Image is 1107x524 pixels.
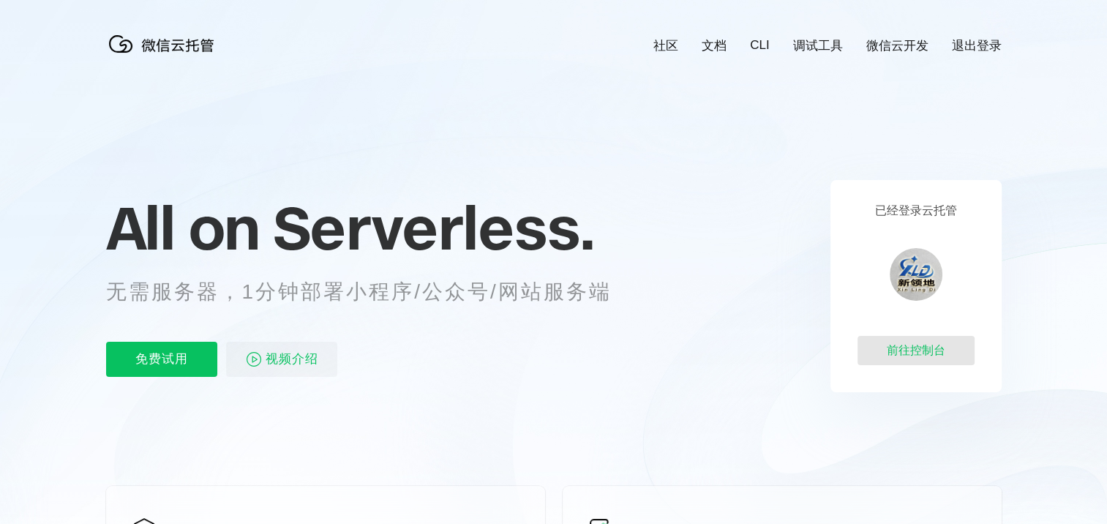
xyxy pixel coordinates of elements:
img: video_play.svg [245,351,263,368]
div: 前往控制台 [858,336,975,365]
a: 调试工具 [793,37,843,54]
a: CLI [750,38,769,53]
img: 微信云托管 [106,29,223,59]
span: All on [106,191,259,264]
p: 无需服务器，1分钟部署小程序/公众号/网站服务端 [106,277,639,307]
a: 微信云托管 [106,48,223,61]
span: 视频介绍 [266,342,318,377]
a: 文档 [702,37,727,54]
a: 社区 [653,37,678,54]
p: 免费试用 [106,342,217,377]
a: 退出登录 [952,37,1002,54]
p: 已经登录云托管 [875,203,957,219]
a: 微信云开发 [866,37,928,54]
span: Serverless. [273,191,594,264]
